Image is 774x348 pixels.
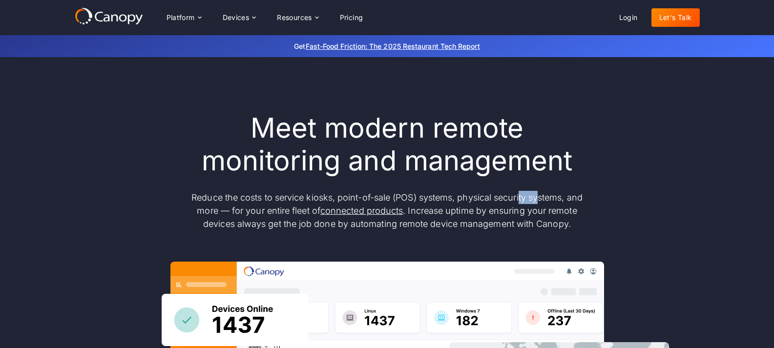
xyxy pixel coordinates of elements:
p: Reduce the costs to service kiosks, point-of-sale (POS) systems, physical security systems, and m... [182,191,592,230]
p: Get [148,41,627,51]
img: Canopy sees how many devices are online [162,294,308,346]
a: Login [611,8,646,27]
a: connected products [320,205,403,216]
div: Resources [269,8,326,27]
a: Let's Talk [651,8,700,27]
a: Pricing [332,8,371,27]
div: Resources [277,14,312,21]
h1: Meet modern remote monitoring and management [182,112,592,177]
div: Devices [215,8,264,27]
a: Fast-Food Friction: The 2025 Restaurant Tech Report [306,42,480,50]
div: Platform [159,8,209,27]
div: Devices [223,14,250,21]
div: Platform [167,14,195,21]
